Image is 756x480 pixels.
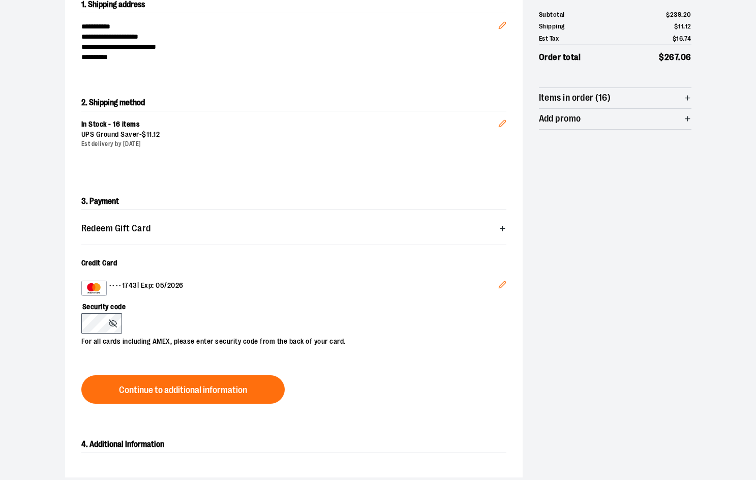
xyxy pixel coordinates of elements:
h2: 2. Shipping method [81,95,506,111]
span: Order total [539,51,581,64]
span: 20 [683,11,691,18]
span: . [683,35,684,42]
span: $ [673,35,677,42]
h2: 4. Additional Information [81,436,506,453]
div: Est delivery by [DATE] [81,140,498,148]
span: 06 [681,52,691,62]
span: Continue to additional information [119,385,247,395]
h2: 3. Payment [81,193,506,210]
p: For all cards including AMEX, please enter security code from the back of your card. [81,334,496,347]
button: Edit [490,273,515,300]
span: Est Tax [539,34,559,44]
span: $ [674,22,678,30]
span: $ [142,130,146,138]
span: . [678,52,681,62]
span: Shipping [539,21,565,32]
div: In Stock - 16 items [81,119,498,130]
div: •••• 1743 | Exp: 05/2026 [81,281,498,296]
span: Redeem Gift Card [81,224,151,233]
button: Items in order (16) [539,88,691,108]
span: 267 [664,52,679,62]
span: 16 [676,35,683,42]
span: 11 [678,22,683,30]
span: 12 [153,130,160,138]
span: 74 [684,35,691,42]
button: Edit [490,5,515,41]
button: Add promo [539,109,691,129]
span: Add promo [539,114,581,124]
label: Security code [81,296,496,313]
span: Subtotal [539,10,565,20]
button: Continue to additional information [81,375,285,404]
span: $ [666,11,670,18]
div: UPS Ground Saver - [81,130,498,140]
button: Redeem Gift Card [81,218,506,238]
span: 239 [670,11,682,18]
span: 11 [146,130,152,138]
span: 12 [685,22,691,30]
button: Edit [490,103,515,139]
span: . [681,11,683,18]
img: MasterCard example showing the 16-digit card number on the front of the card [84,282,104,294]
span: Items in order (16) [539,93,611,103]
span: Credit Card [81,259,117,267]
span: $ [659,52,664,62]
span: . [683,22,685,30]
span: . [152,130,154,138]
